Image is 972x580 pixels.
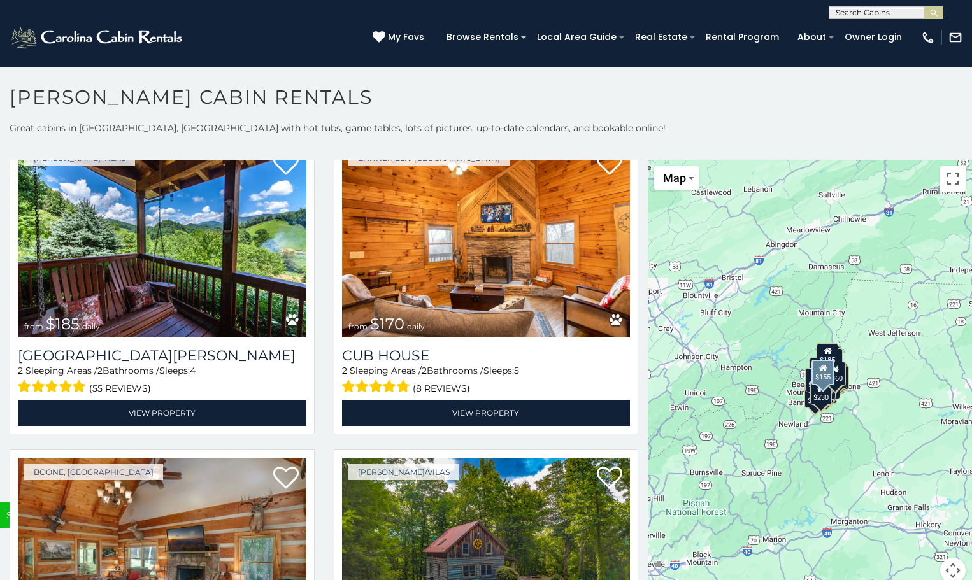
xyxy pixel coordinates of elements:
[407,322,425,331] span: daily
[440,27,525,47] a: Browse Rentals
[97,365,103,376] span: 2
[18,144,306,337] a: Mountain Meadows from $185 daily
[654,166,699,190] button: Change map style
[342,400,631,426] a: View Property
[273,465,299,492] a: Add to favorites
[18,400,306,426] a: View Property
[18,347,306,364] a: [GEOGRAPHIC_DATA][PERSON_NAME]
[811,360,834,385] div: $155
[342,365,347,376] span: 2
[699,27,785,47] a: Rental Program
[597,465,622,492] a: Add to favorites
[18,347,306,364] h3: Mountain Meadows
[825,365,847,389] div: $210
[190,365,196,376] span: 4
[273,152,299,178] a: Add to favorites
[514,365,519,376] span: 5
[948,31,962,45] img: mail-regular-white.png
[342,144,631,337] a: Cub House from $170 daily
[18,144,306,337] img: Mountain Meadows
[791,27,833,47] a: About
[388,31,424,44] span: My Favs
[838,27,908,47] a: Owner Login
[818,375,840,399] div: $395
[810,380,832,404] div: $230
[46,315,80,333] span: $185
[817,343,838,367] div: $185
[413,380,470,397] span: (8 reviews)
[663,171,686,185] span: Map
[629,27,694,47] a: Real Estate
[24,464,163,480] a: Boone, [GEOGRAPHIC_DATA]
[342,144,631,337] img: Cub House
[348,464,459,480] a: [PERSON_NAME]/Vilas
[804,368,826,392] div: $190
[804,383,825,407] div: $300
[531,27,623,47] a: Local Area Guide
[342,347,631,364] a: Cub House
[921,31,935,45] img: phone-regular-white.png
[89,380,151,397] span: (55 reviews)
[597,152,622,178] a: Add to favorites
[342,364,631,397] div: Sleeping Areas / Bathrooms / Sleeps:
[10,25,186,50] img: White-1-2.png
[373,31,427,45] a: My Favs
[370,315,404,333] span: $170
[821,348,843,372] div: $155
[82,322,100,331] span: daily
[824,361,846,385] div: $360
[348,322,368,331] span: from
[422,365,427,376] span: 2
[940,166,966,192] button: Toggle fullscreen view
[24,322,43,331] span: from
[18,364,306,397] div: Sleeping Areas / Bathrooms / Sleeps:
[18,365,23,376] span: 2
